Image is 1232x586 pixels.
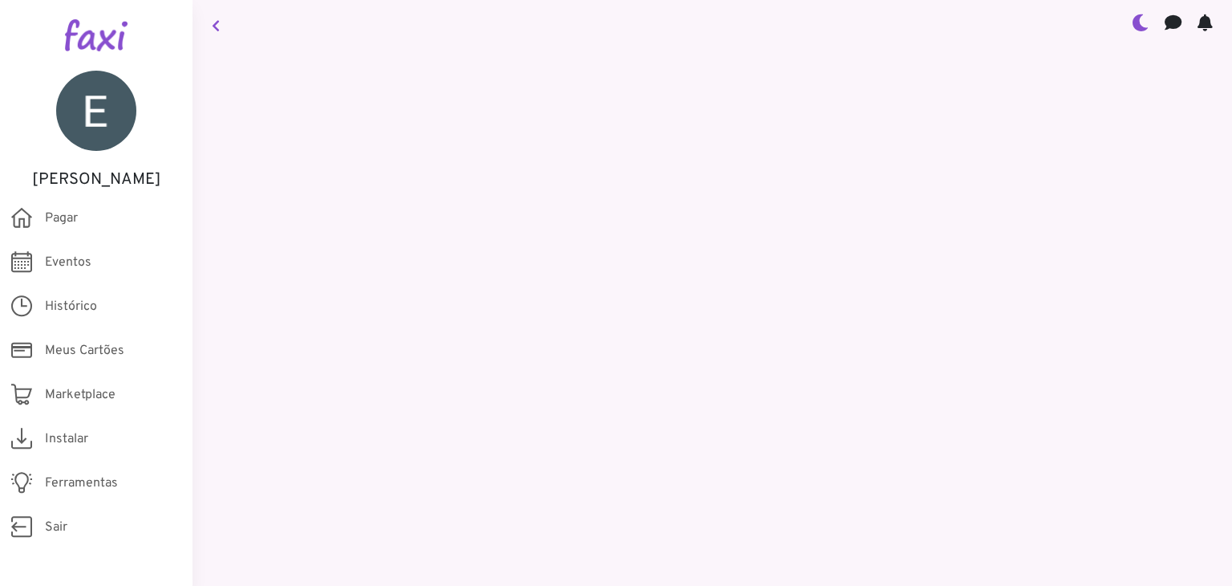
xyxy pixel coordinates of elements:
[45,429,88,449] span: Instalar
[45,385,115,405] span: Marketplace
[45,518,67,537] span: Sair
[45,341,124,360] span: Meus Cartões
[45,209,78,228] span: Pagar
[45,474,118,493] span: Ferramentas
[45,253,91,272] span: Eventos
[45,297,97,316] span: Histórico
[24,170,168,189] h5: [PERSON_NAME]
